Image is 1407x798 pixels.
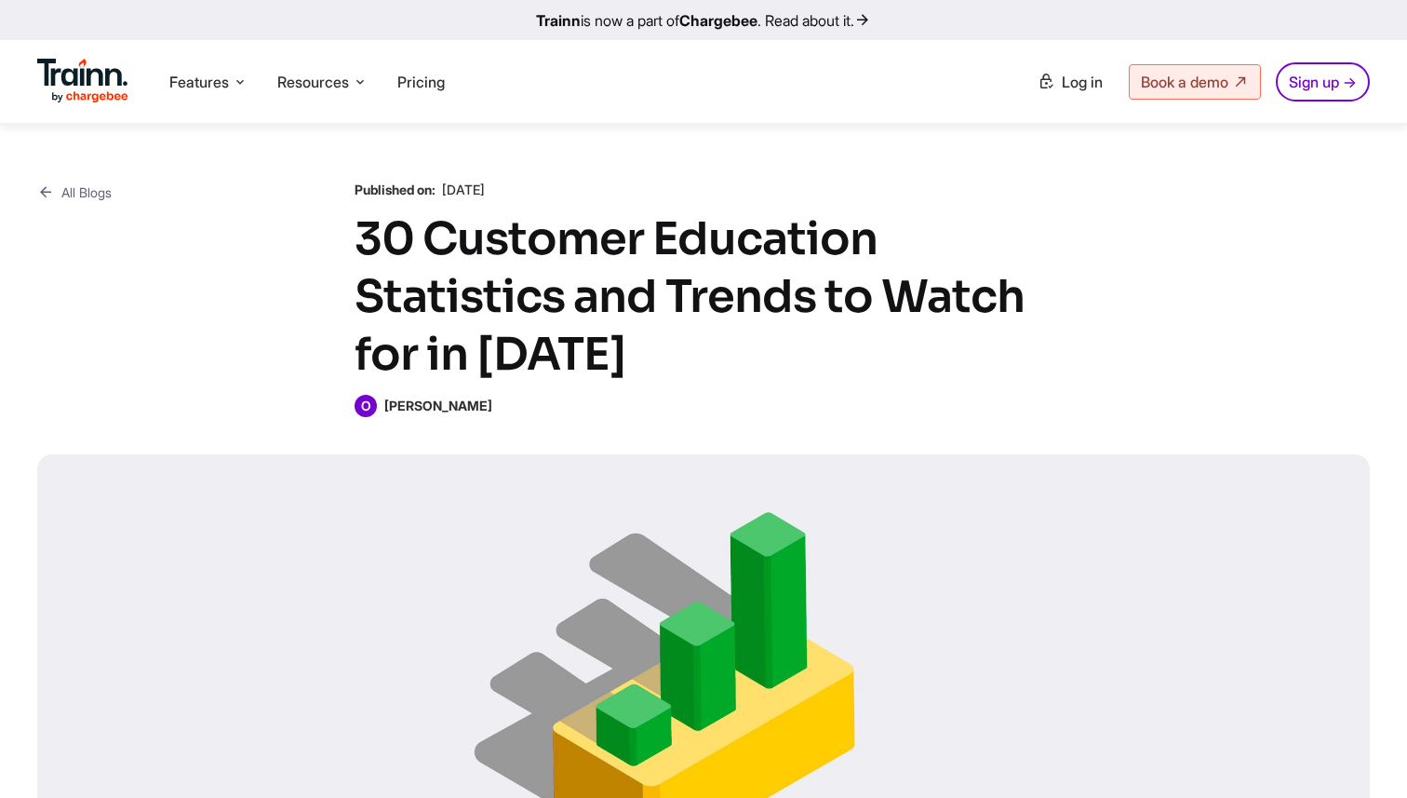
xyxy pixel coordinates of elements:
[397,73,445,91] a: Pricing
[679,11,757,30] b: Chargebee
[442,182,485,197] span: [DATE]
[536,11,581,30] b: Trainn
[277,72,349,92] span: Resources
[37,181,112,204] a: All Blogs
[169,72,229,92] span: Features
[1062,73,1103,91] span: Log in
[37,59,128,103] img: Trainn Logo
[1141,73,1228,91] span: Book a demo
[355,182,435,197] b: Published on:
[1026,65,1114,99] a: Log in
[1129,64,1261,100] a: Book a demo
[355,395,377,417] span: O
[1314,709,1407,798] iframe: Chat Widget
[384,398,492,413] b: [PERSON_NAME]
[1276,62,1370,101] a: Sign up →
[355,210,1052,384] h1: 30 Customer Education Statistics and Trends to Watch for in [DATE]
